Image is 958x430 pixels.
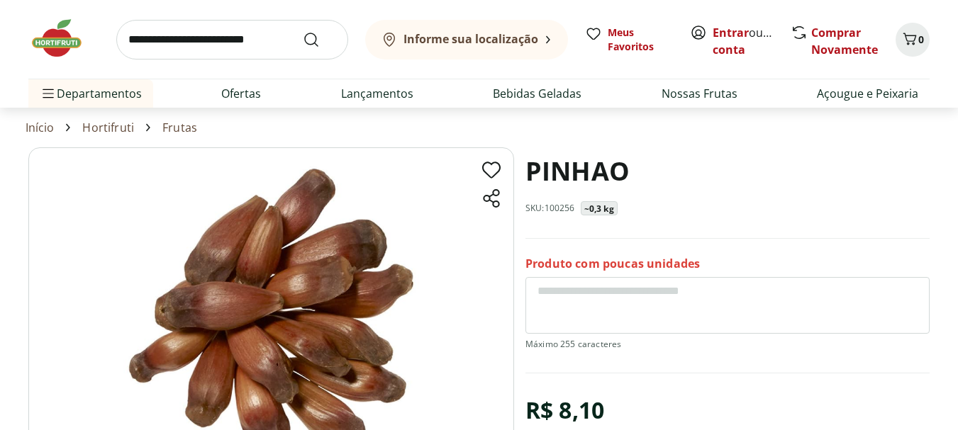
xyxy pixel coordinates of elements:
[896,23,930,57] button: Carrinho
[40,77,142,111] span: Departamentos
[608,26,673,54] span: Meus Favoritos
[525,147,630,196] h1: PINHAO
[82,121,134,134] a: Hortifruti
[493,85,581,102] a: Bebidas Geladas
[817,85,918,102] a: Açougue e Peixaria
[662,85,737,102] a: Nossas Frutas
[525,203,575,214] p: SKU: 100256
[28,17,99,60] img: Hortifruti
[303,31,337,48] button: Submit Search
[403,31,538,47] b: Informe sua localização
[26,121,55,134] a: Início
[918,33,924,46] span: 0
[713,24,776,58] span: ou
[811,25,878,57] a: Comprar Novamente
[585,26,673,54] a: Meus Favoritos
[162,121,197,134] a: Frutas
[221,85,261,102] a: Ofertas
[713,25,791,57] a: Criar conta
[525,256,700,271] p: Produto com poucas unidades
[365,20,568,60] button: Informe sua localização
[713,25,749,40] a: Entrar
[525,390,604,430] div: R$ 8,10
[40,77,57,111] button: Menu
[341,85,413,102] a: Lançamentos
[584,203,614,215] p: ~0,3 kg
[116,20,348,60] input: search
